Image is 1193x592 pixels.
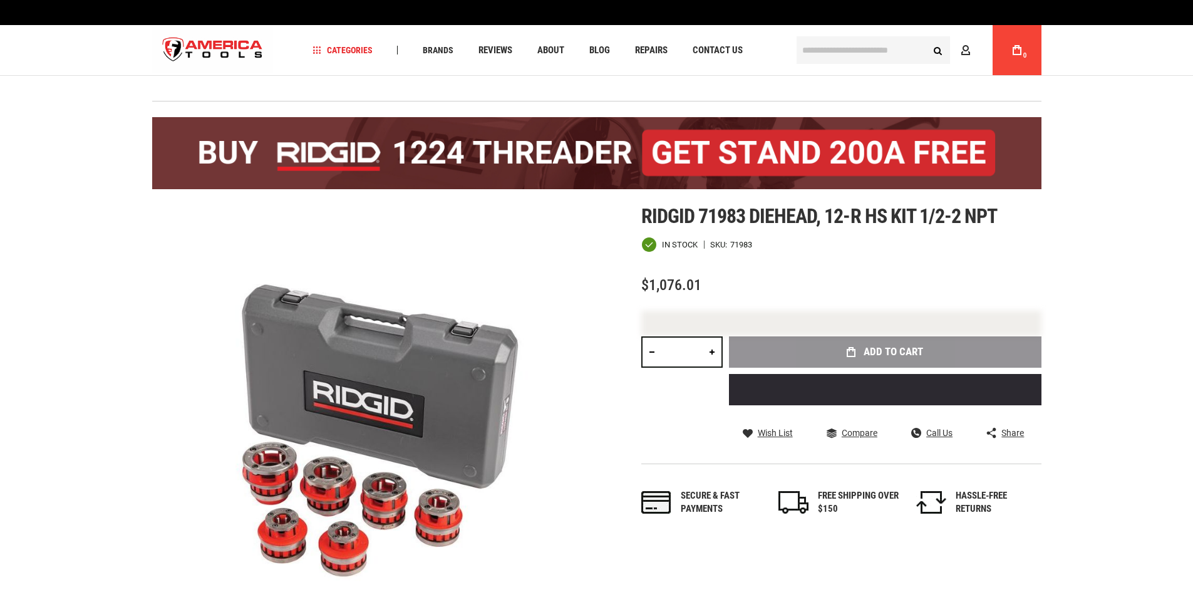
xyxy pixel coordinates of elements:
[1005,25,1029,75] a: 0
[710,241,730,249] strong: SKU
[842,428,877,437] span: Compare
[758,428,793,437] span: Wish List
[818,489,899,516] div: FREE SHIPPING OVER $150
[926,428,953,437] span: Call Us
[473,42,518,59] a: Reviews
[152,27,274,74] img: America Tools
[589,46,610,55] span: Blog
[478,46,512,55] span: Reviews
[641,491,671,514] img: payments
[537,46,564,55] span: About
[152,27,274,74] a: store logo
[687,42,748,59] a: Contact Us
[423,46,453,55] span: Brands
[662,241,698,249] span: In stock
[532,42,570,59] a: About
[629,42,673,59] a: Repairs
[693,46,743,55] span: Contact Us
[641,204,998,228] span: Ridgid 71983 diehead, 12-r hs kit 1/2-2 npt
[916,491,946,514] img: returns
[584,42,616,59] a: Blog
[730,241,752,249] div: 71983
[681,489,762,516] div: Secure & fast payments
[312,46,373,55] span: Categories
[827,427,877,439] a: Compare
[778,491,808,514] img: shipping
[1023,52,1027,59] span: 0
[1001,428,1024,437] span: Share
[641,276,701,294] span: $1,076.01
[307,42,378,59] a: Categories
[743,427,793,439] a: Wish List
[417,42,459,59] a: Brands
[635,46,668,55] span: Repairs
[956,489,1037,516] div: HASSLE-FREE RETURNS
[152,117,1041,189] img: BOGO: Buy the RIDGID® 1224 Threader (26092), get the 92467 200A Stand FREE!
[641,237,698,252] div: Availability
[926,38,950,62] button: Search
[911,427,953,439] a: Call Us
